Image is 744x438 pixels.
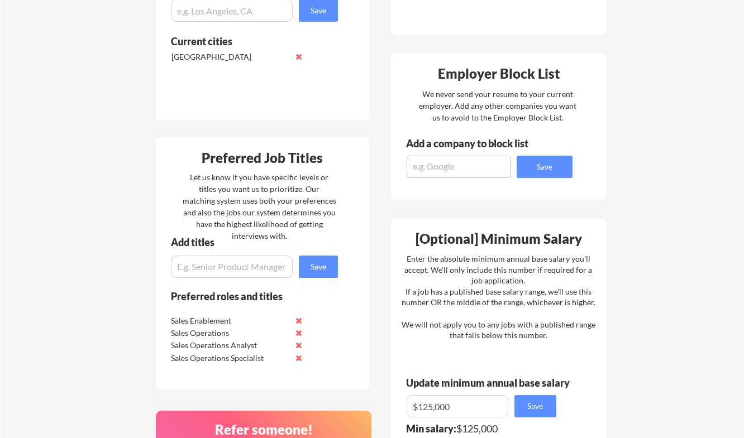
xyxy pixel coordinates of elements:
[171,340,289,351] div: Sales Operations Analyst
[171,291,323,301] div: Preferred roles and titles
[514,395,556,417] button: Save
[171,328,289,339] div: Sales Operations
[160,423,368,436] div: Refer someone!
[299,256,338,278] button: Save
[407,395,508,417] input: E.g. $100,000
[171,256,293,278] input: E.g. Senior Product Manager
[171,353,289,364] div: Sales Operations Specialist
[171,51,289,62] div: [GEOGRAPHIC_DATA]
[171,36,326,46] div: Current cities
[406,422,456,435] strong: Min salary:
[406,423,564,434] div: $125,000
[406,138,546,148] div: Add a company to block list
[395,232,603,246] div: [Optional] Minimum Salary
[171,315,289,326] div: Sales Enablement
[406,378,574,388] div: Update minimum annual base salary
[171,237,328,247] div: Add titles
[517,156,573,178] button: Save
[395,67,603,80] div: Employer Block List
[402,253,595,341] div: Enter the absolute minimum annual base salary you'll accept. We'll only include this number if re...
[183,171,336,242] div: Let us know if you have specific levels or titles you want us to prioritize. Our matching system ...
[418,88,578,123] div: We never send your resume to your current employer. Add any other companies you want us to avoid ...
[159,151,366,165] div: Preferred Job Titles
